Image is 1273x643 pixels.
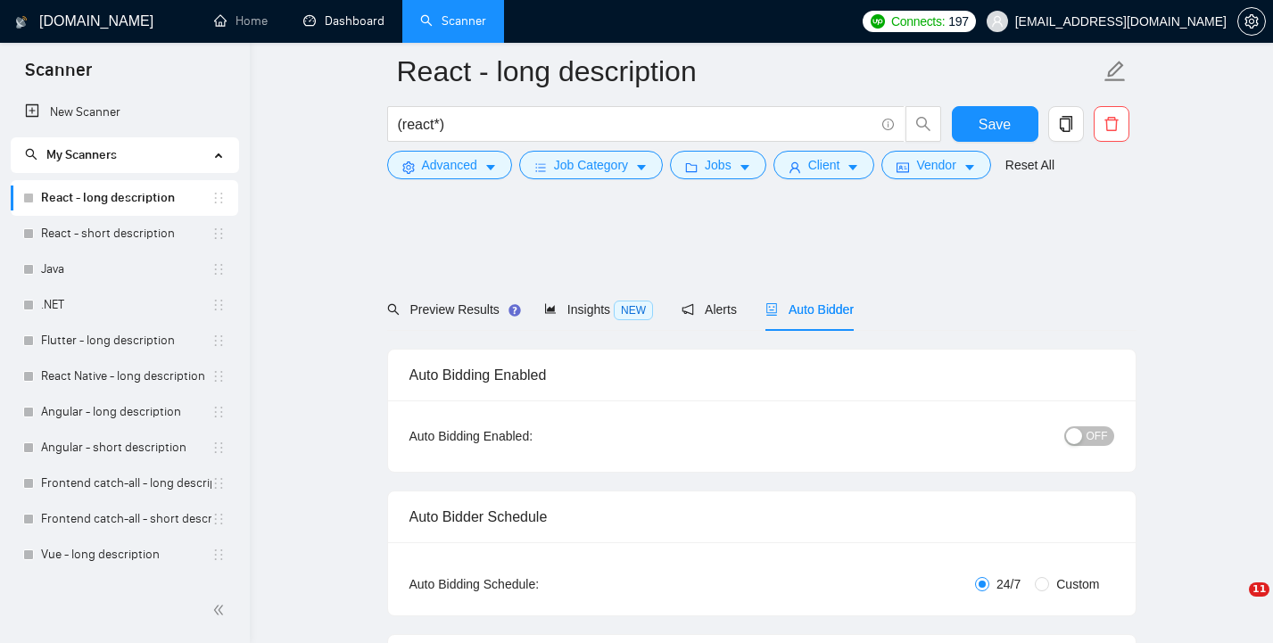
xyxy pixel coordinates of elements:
[303,13,384,29] a: dashboardDashboard
[519,151,663,179] button: barsJob Categorycaret-down
[15,8,28,37] img: logo
[11,537,238,573] li: Vue - long description
[41,394,211,430] a: Angular - long description
[11,251,238,287] li: Java
[41,251,211,287] a: Java
[991,15,1004,28] span: user
[979,113,1011,136] span: Save
[882,119,894,130] span: info-circle
[11,57,106,95] span: Scanner
[409,491,1114,542] div: Auto Bidder Schedule
[387,303,400,316] span: search
[682,303,694,316] span: notification
[1049,116,1083,132] span: copy
[11,216,238,251] li: React - short description
[41,430,211,466] a: Angular - short description
[41,287,211,323] a: .NET
[1237,14,1266,29] a: setting
[1104,60,1127,83] span: edit
[11,180,238,216] li: React - long description
[705,155,732,175] span: Jobs
[1049,574,1106,594] span: Custom
[773,151,875,179] button: userClientcaret-down
[1212,582,1255,625] iframe: Intercom live chat
[847,161,859,174] span: caret-down
[211,334,226,348] span: holder
[409,426,644,446] div: Auto Bidding Enabled:
[963,161,976,174] span: caret-down
[952,106,1038,142] button: Save
[11,430,238,466] li: Angular - short description
[409,350,1114,400] div: Auto Bidding Enabled
[25,147,117,162] span: My Scanners
[682,302,737,317] span: Alerts
[1238,14,1265,29] span: setting
[211,227,226,241] span: holder
[420,13,486,29] a: searchScanner
[212,601,230,619] span: double-left
[905,106,941,142] button: search
[402,161,415,174] span: setting
[765,302,854,317] span: Auto Bidder
[214,13,268,29] a: homeHome
[1249,582,1269,597] span: 11
[211,369,226,383] span: holder
[422,155,477,175] span: Advanced
[387,302,516,317] span: Preview Results
[211,405,226,419] span: holder
[11,466,238,501] li: Frontend catch-all - long description
[41,180,211,216] a: React - long description
[897,161,909,174] span: idcard
[211,441,226,455] span: holder
[409,574,644,594] div: Auto Bidding Schedule:
[41,466,211,501] a: Frontend catch-all - long description
[1095,116,1128,132] span: delete
[1237,7,1266,36] button: setting
[211,191,226,205] span: holder
[397,49,1100,94] input: Scanner name...
[635,161,648,174] span: caret-down
[916,155,955,175] span: Vendor
[11,95,238,130] li: New Scanner
[41,501,211,537] a: Frontend catch-all - short description
[11,501,238,537] li: Frontend catch-all - short description
[1087,426,1108,446] span: OFF
[765,303,778,316] span: robot
[1005,155,1054,175] a: Reset All
[534,161,547,174] span: bars
[11,394,238,430] li: Angular - long description
[881,151,990,179] button: idcardVendorcaret-down
[211,262,226,276] span: holder
[614,301,653,320] span: NEW
[871,14,885,29] img: upwork-logo.png
[211,298,226,312] span: holder
[989,574,1028,594] span: 24/7
[46,147,117,162] span: My Scanners
[554,155,628,175] span: Job Category
[11,573,238,608] li: Vue - short description
[544,302,653,317] span: Insights
[211,548,226,562] span: holder
[906,116,940,132] span: search
[11,323,238,359] li: Flutter - long description
[211,512,226,526] span: holder
[25,95,224,130] a: New Scanner
[544,302,557,315] span: area-chart
[789,161,801,174] span: user
[484,161,497,174] span: caret-down
[11,287,238,323] li: .NET
[1094,106,1129,142] button: delete
[685,161,698,174] span: folder
[739,161,751,174] span: caret-down
[398,113,874,136] input: Search Freelance Jobs...
[507,302,523,318] div: Tooltip anchor
[670,151,766,179] button: folderJobscaret-down
[387,151,512,179] button: settingAdvancedcaret-down
[1048,106,1084,142] button: copy
[211,476,226,490] span: holder
[41,323,211,359] a: Flutter - long description
[25,148,37,161] span: search
[891,12,945,31] span: Connects:
[41,537,211,573] a: Vue - long description
[41,216,211,251] a: React - short description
